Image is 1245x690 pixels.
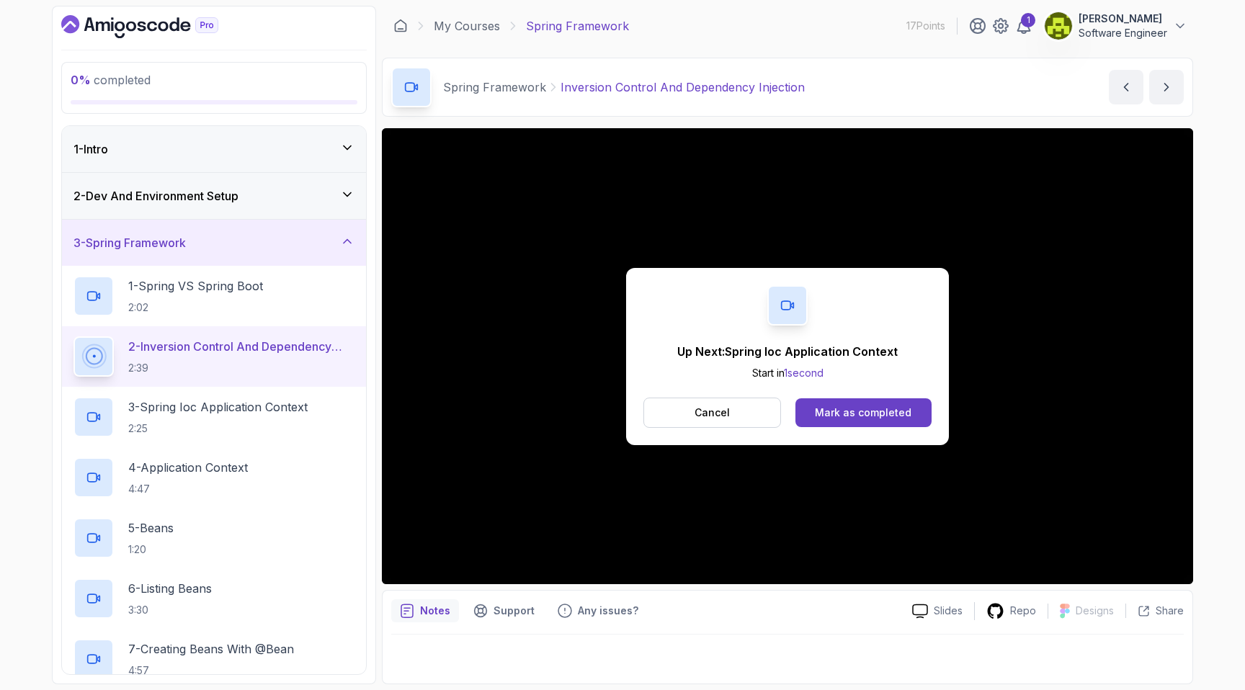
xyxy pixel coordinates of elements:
[695,406,730,420] p: Cancel
[1109,70,1143,104] button: previous content
[906,19,945,33] p: 17 Points
[73,187,238,205] h3: 2 - Dev And Environment Setup
[73,336,354,377] button: 2-Inversion Control And Dependency Injection2:39
[795,398,932,427] button: Mark as completed
[73,457,354,498] button: 4-Application Context4:47
[62,220,366,266] button: 3-Spring Framework
[128,338,354,355] p: 2 - Inversion Control And Dependency Injection
[934,604,963,618] p: Slides
[382,128,1193,584] iframe: 2 - Inversion Control and Dependency Injection
[1044,12,1187,40] button: user profile image[PERSON_NAME]Software Engineer
[128,459,248,476] p: 4 - Application Context
[128,421,308,436] p: 2:25
[128,542,174,557] p: 1:20
[549,599,647,622] button: Feedback button
[561,79,805,96] p: Inversion Control And Dependency Injection
[1045,12,1072,40] img: user profile image
[420,604,450,618] p: Notes
[71,73,151,87] span: completed
[975,602,1048,620] a: Repo
[128,519,174,537] p: 5 - Beans
[1010,604,1036,618] p: Repo
[73,639,354,679] button: 7-Creating Beans With @Bean4:57
[1079,12,1167,26] p: [PERSON_NAME]
[128,482,248,496] p: 4:47
[73,518,354,558] button: 5-Beans1:20
[1015,17,1032,35] a: 1
[1079,26,1167,40] p: Software Engineer
[494,604,535,618] p: Support
[73,397,354,437] button: 3-Spring Ioc Application Context2:25
[391,599,459,622] button: notes button
[128,398,308,416] p: 3 - Spring Ioc Application Context
[73,140,108,158] h3: 1 - Intro
[73,578,354,619] button: 6-Listing Beans3:30
[578,604,638,618] p: Any issues?
[128,640,294,658] p: 7 - Creating Beans With @Bean
[62,173,366,219] button: 2-Dev And Environment Setup
[677,366,898,380] p: Start in
[1125,604,1184,618] button: Share
[128,361,354,375] p: 2:39
[434,17,500,35] a: My Courses
[128,277,263,295] p: 1 - Spring VS Spring Boot
[901,604,974,619] a: Slides
[643,398,781,428] button: Cancel
[62,126,366,172] button: 1-Intro
[393,19,408,33] a: Dashboard
[128,663,294,678] p: 4:57
[1076,604,1114,618] p: Designs
[1156,604,1184,618] p: Share
[73,234,186,251] h3: 3 - Spring Framework
[815,406,911,420] div: Mark as completed
[465,599,543,622] button: Support button
[1149,70,1184,104] button: next content
[61,15,251,38] a: Dashboard
[784,367,824,379] span: 1 second
[1021,13,1035,27] div: 1
[128,300,263,315] p: 2:02
[526,17,629,35] p: Spring Framework
[128,580,212,597] p: 6 - Listing Beans
[443,79,546,96] p: Spring Framework
[677,343,898,360] p: Up Next: Spring Ioc Application Context
[128,603,212,617] p: 3:30
[73,276,354,316] button: 1-Spring VS Spring Boot2:02
[71,73,91,87] span: 0 %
